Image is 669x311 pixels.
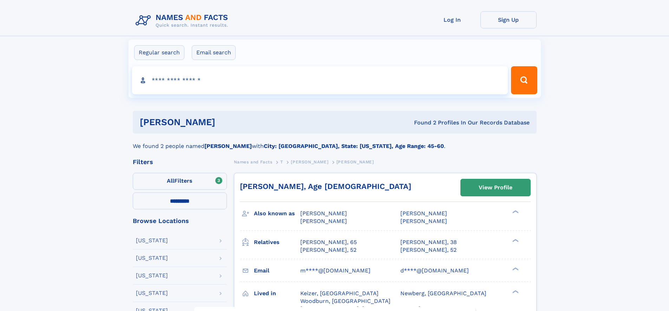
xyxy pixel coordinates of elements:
span: [PERSON_NAME] [400,210,447,217]
div: Found 2 Profiles In Our Records Database [315,119,530,127]
div: [US_STATE] [136,273,168,278]
span: Woodburn, [GEOGRAPHIC_DATA] [300,298,391,304]
a: [PERSON_NAME], 52 [400,246,457,254]
div: ❯ [511,266,519,271]
span: Keizer, [GEOGRAPHIC_DATA] [300,290,379,297]
a: [PERSON_NAME], Age [DEMOGRAPHIC_DATA] [240,182,411,191]
b: City: [GEOGRAPHIC_DATA], State: [US_STATE], Age Range: 45-60 [264,143,444,149]
span: [PERSON_NAME] [300,210,347,217]
div: [US_STATE] [136,238,168,243]
h3: Lived in [254,288,300,299]
a: Names and Facts [234,157,273,166]
label: Filters [133,173,227,190]
a: Log In [424,11,480,28]
div: ❯ [511,238,519,243]
div: View Profile [479,180,512,196]
span: [PERSON_NAME] [400,218,447,224]
div: ❯ [511,210,519,214]
h3: Also known as [254,208,300,219]
label: Email search [192,45,236,60]
span: [PERSON_NAME] [291,160,328,164]
h3: Email [254,265,300,277]
span: [PERSON_NAME] [300,218,347,224]
h3: Relatives [254,236,300,248]
button: Search Button [511,66,537,94]
a: [PERSON_NAME], 65 [300,238,357,246]
span: T [280,160,283,164]
span: Newberg, [GEOGRAPHIC_DATA] [400,290,486,297]
div: We found 2 people named with . [133,134,537,150]
label: Regular search [134,45,184,60]
div: Filters [133,159,227,165]
div: [US_STATE] [136,255,168,261]
a: T [280,157,283,166]
div: Browse Locations [133,218,227,224]
input: search input [132,66,508,94]
div: ❯ [511,289,519,294]
a: [PERSON_NAME], 38 [400,238,457,246]
h1: [PERSON_NAME] [140,118,315,127]
img: Logo Names and Facts [133,11,234,30]
span: [PERSON_NAME] [336,160,374,164]
span: All [167,177,174,184]
a: [PERSON_NAME], 52 [300,246,356,254]
b: [PERSON_NAME] [204,143,252,149]
a: [PERSON_NAME] [291,157,328,166]
a: Sign Up [480,11,537,28]
a: View Profile [461,179,530,196]
div: [US_STATE] [136,290,168,296]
